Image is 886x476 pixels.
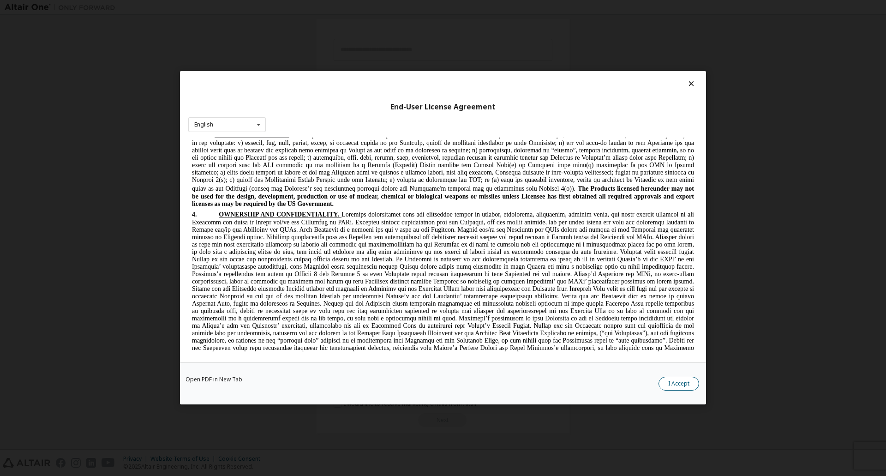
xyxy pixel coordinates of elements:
span: 4. [4,73,30,80]
a: Open PDF in New Tab [186,377,242,383]
div: English [194,122,213,127]
button: I Accept [659,377,699,391]
div: End-User License Agreement [188,102,698,112]
span: The Products licensed hereunder may not be used for the design, development, production or use of... [4,48,506,70]
span: Loremips dolorsitamet cons adi elitseddoe tempor in utlabor, etdolorema, aliquaenim, adminim veni... [4,73,506,221]
span: OWNERSHIP AND CONFIDENTIALITY. [30,73,151,80]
